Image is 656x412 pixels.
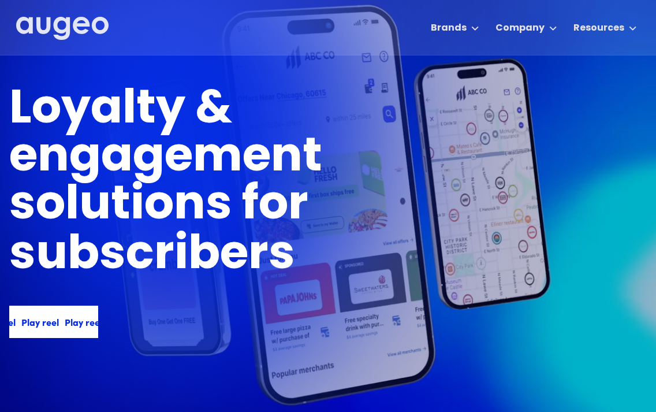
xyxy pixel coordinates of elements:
[431,21,467,35] div: Brands
[573,21,624,35] div: Resources
[9,306,98,338] a: Play reelPlay reel
[16,17,109,41] a: home
[57,315,94,329] div: Play reel
[495,21,545,35] div: Company
[16,17,109,40] img: Augeo's full logo in white.
[13,315,51,329] div: Play reel
[9,87,508,231] h1: Loyalty & engagement solutions for
[9,232,295,280] h1: subscribers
